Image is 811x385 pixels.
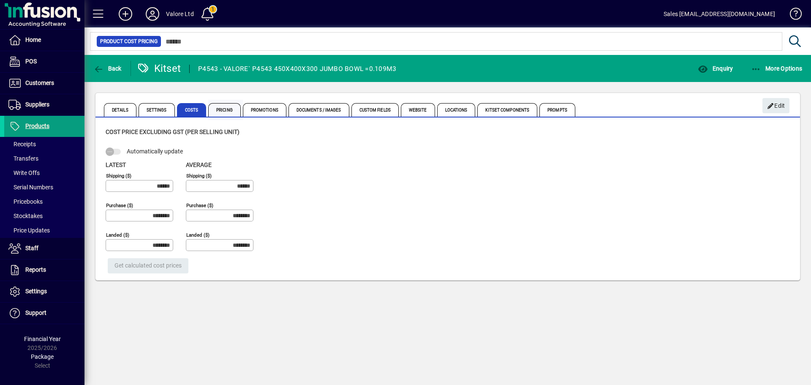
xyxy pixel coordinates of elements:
span: Price Updates [8,227,50,234]
span: Write Offs [8,169,40,176]
button: More Options [749,61,805,76]
a: Price Updates [4,223,84,238]
mat-label: Purchase ($) [106,202,133,208]
div: Sales [EMAIL_ADDRESS][DOMAIN_NAME] [664,7,775,21]
span: Transfers [8,155,38,162]
span: Stocktakes [8,213,43,219]
mat-label: Landed ($) [186,232,210,238]
span: Settings [25,288,47,295]
a: Stocktakes [4,209,84,223]
button: Back [91,61,124,76]
button: Profile [139,6,166,22]
app-page-header-button: Back [84,61,131,76]
a: Receipts [4,137,84,151]
span: Documents / Images [288,103,349,117]
span: Costs [177,103,207,117]
span: More Options [751,65,803,72]
a: Staff [4,238,84,259]
button: Enquiry [696,61,735,76]
button: Edit [762,98,789,113]
span: Pricing [208,103,241,117]
span: Suppliers [25,101,49,108]
span: Prompts [539,103,575,117]
span: Settings [139,103,175,117]
div: Kitset [137,62,181,75]
mat-label: Purchase ($) [186,202,213,208]
a: POS [4,51,84,72]
mat-label: Shipping ($) [186,172,212,178]
a: Write Offs [4,166,84,180]
button: Get calculated cost prices [108,258,188,273]
span: Kitset Components [477,103,537,117]
a: Reports [4,259,84,281]
span: Serial Numbers [8,184,53,191]
a: Settings [4,281,84,302]
span: Customers [25,79,54,86]
span: Latest [106,161,126,168]
span: Details [104,103,136,117]
span: Product Cost Pricing [100,37,158,46]
a: Home [4,30,84,51]
div: Valore Ltd [166,7,194,21]
span: Get calculated cost prices [114,259,182,273]
div: P4543 - VALORE` P4543 450X400X300 JUMBO BOWL =0.109M3 [198,62,396,76]
a: Serial Numbers [4,180,84,194]
span: Locations [437,103,476,117]
span: Promotions [243,103,286,117]
a: Transfers [4,151,84,166]
span: Pricebooks [8,198,43,205]
span: Home [25,36,41,43]
mat-label: Shipping ($) [106,172,131,178]
span: Automatically update [127,148,183,155]
span: POS [25,58,37,65]
span: Financial Year [24,336,61,342]
span: Products [25,123,49,129]
span: Reports [25,266,46,273]
a: Knowledge Base [784,2,800,29]
span: Average [186,161,212,168]
mat-label: Landed ($) [106,232,129,238]
a: Customers [4,73,84,94]
span: Package [31,353,54,360]
span: Receipts [8,141,36,147]
span: Back [93,65,122,72]
button: Add [112,6,139,22]
span: Enquiry [698,65,733,72]
a: Pricebooks [4,194,84,209]
a: Suppliers [4,94,84,115]
span: Website [401,103,435,117]
span: Staff [25,245,38,251]
a: Support [4,303,84,324]
span: Support [25,309,46,316]
span: Edit [767,99,785,113]
span: Custom Fields [351,103,399,117]
span: Cost price excluding GST (per selling unit) [106,128,239,135]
